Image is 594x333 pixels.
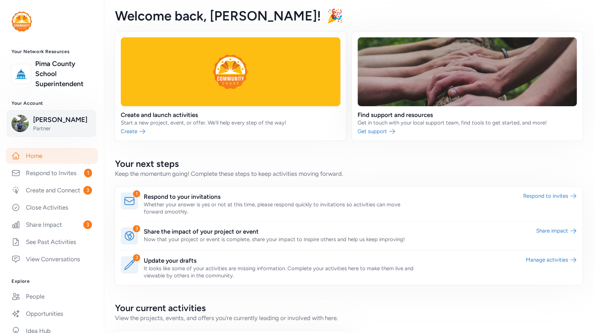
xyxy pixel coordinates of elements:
[6,251,98,267] a: View Conversations
[84,169,92,177] span: 1
[35,59,92,89] a: Pima County School Superintendent
[115,158,583,169] h2: Your next steps
[6,234,98,250] a: See Past Activities
[327,8,343,24] span: 🎉
[6,182,98,198] a: Create and Connect3
[6,148,98,164] a: Home
[133,190,140,197] div: 1
[6,217,98,233] a: Share Impact3
[33,115,91,125] span: [PERSON_NAME]
[7,110,96,137] button: [PERSON_NAME]Partner
[133,225,140,232] div: 3
[11,49,92,55] h3: Your Network Resources
[115,8,321,24] span: Welcome back , [PERSON_NAME]!
[11,11,32,32] img: logo
[33,125,91,132] span: Partner
[6,289,98,304] a: People
[115,169,583,178] div: Keep the momentum going! Complete these steps to keep activities moving forward.
[6,165,98,181] a: Respond to Invites1
[13,66,29,82] img: logo
[6,306,98,322] a: Opportunities
[115,302,583,314] h2: Your current activities
[83,186,92,194] span: 3
[11,278,92,284] h3: Explore
[6,200,98,215] a: Close Activities
[115,314,583,322] div: View the projects, events, and offers you're currently leading or involved with here.
[11,100,92,106] h3: Your Account
[133,254,140,261] div: 3
[83,220,92,229] span: 3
